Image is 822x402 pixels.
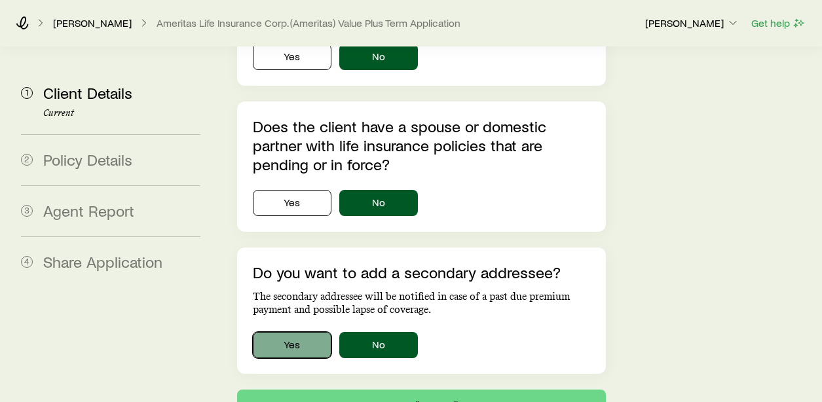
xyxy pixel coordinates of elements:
button: No [339,332,418,358]
button: Ameritas Life Insurance Corp. (Ameritas) Value Plus Term Application [156,17,461,29]
span: Client Details [43,83,132,102]
span: 4 [21,256,33,268]
span: Policy Details [43,150,132,169]
button: Get help [751,16,806,31]
p: Current [43,108,200,119]
button: Yes [253,190,331,216]
p: [PERSON_NAME] [645,16,739,29]
div: secondaryAddressee.hasSecondaryAddressee [253,332,590,358]
span: Share Application [43,252,162,271]
span: 3 [21,205,33,217]
span: 1 [21,87,33,99]
button: No [339,44,418,70]
button: [PERSON_NAME] [645,16,740,31]
button: Yes [253,332,331,358]
p: The secondary addressee will be notified in case of a past due premium payment and possible lapse... [253,290,590,316]
button: Yes [253,44,331,70]
button: No [339,190,418,216]
a: [PERSON_NAME] [52,17,132,29]
div: pendingSpousalPolicies.hasPendingSpousalPolicies [253,190,590,216]
span: 2 [21,154,33,166]
label: Do you want to add a secondary addressee? [253,263,561,282]
div: hasSoldLifeInsurance.value [253,44,590,70]
label: Does the client have a spouse or domestic partner with life insurance policies that are pending o... [253,117,546,174]
span: Agent Report [43,201,134,220]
